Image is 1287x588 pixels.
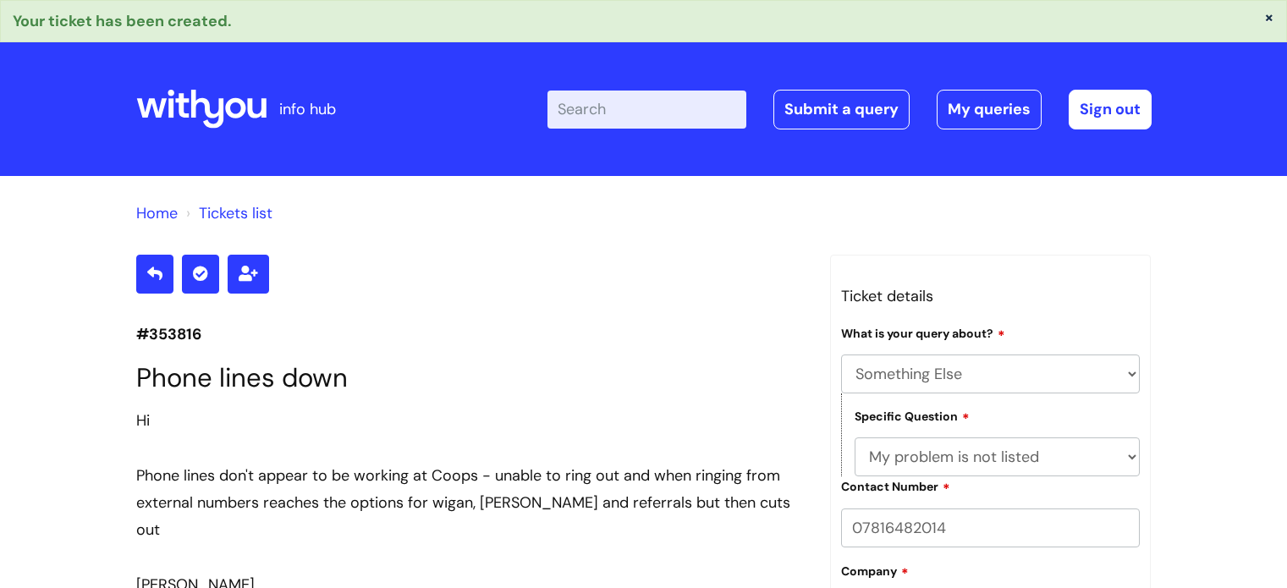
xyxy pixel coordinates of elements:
div: | - [547,90,1152,129]
label: Specific Question [855,407,970,424]
p: #353816 [136,321,805,348]
a: Tickets list [199,203,272,223]
label: What is your query about? [841,324,1005,341]
a: Sign out [1069,90,1152,129]
li: Tickets list [182,200,272,227]
div: Phone lines don't appear to be working at Coops - unable to ring out and when ringing from extern... [136,462,805,544]
h3: Ticket details [841,283,1141,310]
h1: Phone lines down [136,362,805,393]
a: Submit a query [773,90,910,129]
li: Solution home [136,200,178,227]
div: Hi [136,407,805,434]
a: My queries [937,90,1042,129]
label: Company [841,562,909,579]
input: Search [547,91,746,128]
label: Contact Number [841,477,950,494]
p: info hub [279,96,336,123]
button: × [1264,9,1274,25]
a: Home [136,203,178,223]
